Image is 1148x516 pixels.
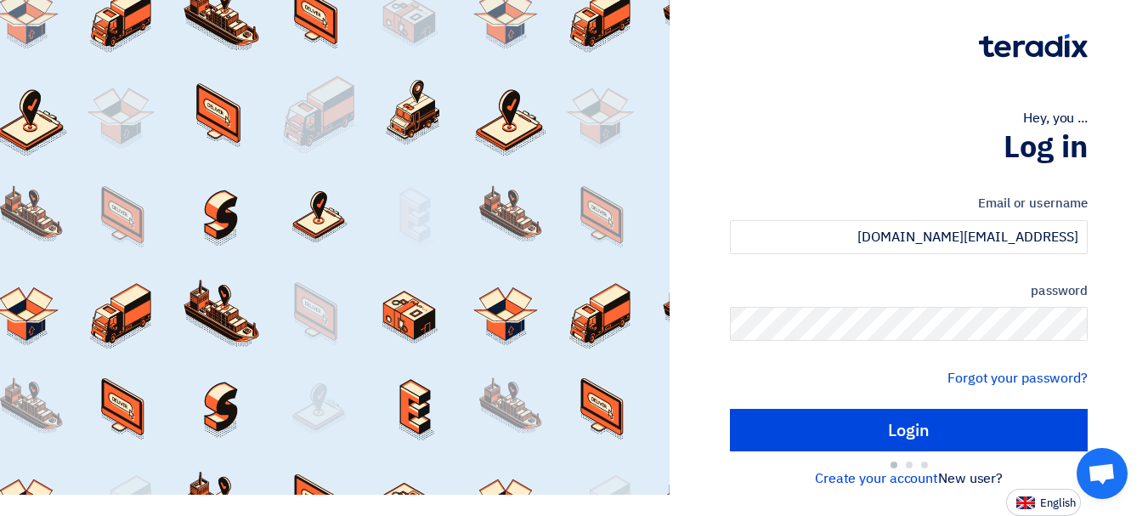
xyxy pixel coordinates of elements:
[1016,496,1035,509] img: en-US.png
[1004,124,1088,170] font: Log in
[730,220,1088,254] input: Enter your work email or username...
[979,34,1088,58] img: Teradix logo
[1023,108,1088,128] font: Hey, you ...
[730,409,1088,451] input: Login
[1040,495,1076,511] font: English
[1006,489,1081,516] button: English
[978,194,1088,213] font: Email or username
[1031,281,1088,300] font: password
[938,468,1003,489] font: New user?
[815,468,938,489] a: Create your account
[947,368,1088,388] a: Forgot your password?
[1077,448,1128,499] div: Open chat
